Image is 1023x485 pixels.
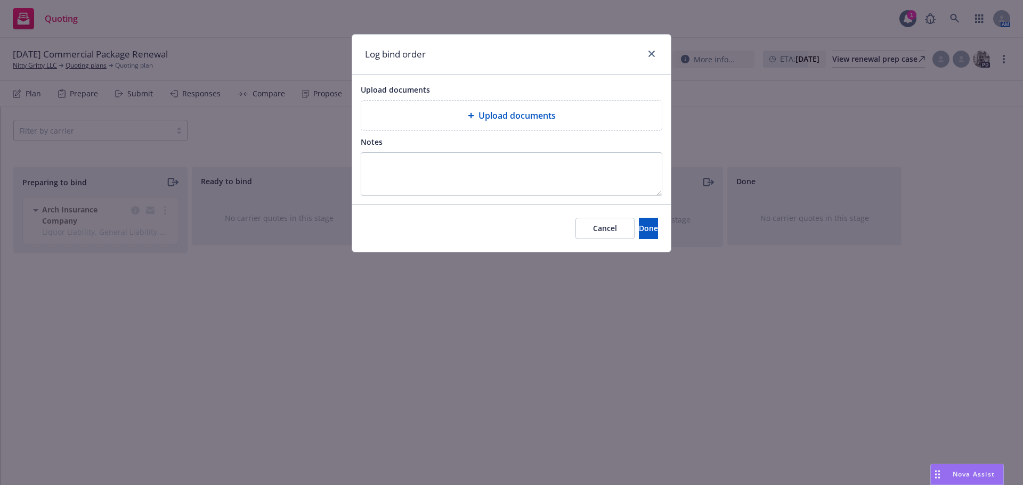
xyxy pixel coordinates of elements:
span: Upload documents [478,109,556,122]
span: Nova Assist [953,470,995,479]
div: Upload documents [361,100,662,131]
button: Cancel [575,218,635,239]
span: Done [639,223,658,233]
h1: Log bind order [365,47,426,61]
a: close [645,47,658,60]
button: Done [639,218,658,239]
span: Upload documents [361,85,430,95]
div: Drag to move [931,464,944,484]
span: Cancel [593,223,617,233]
span: Notes [361,137,383,147]
button: Nova Assist [930,464,1004,485]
